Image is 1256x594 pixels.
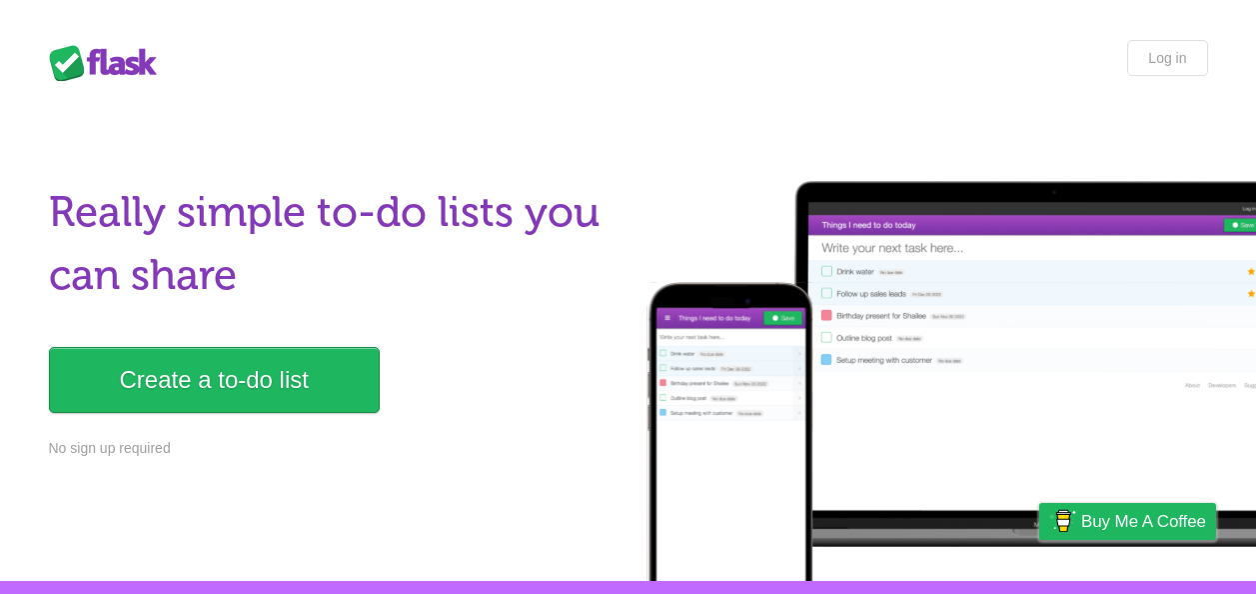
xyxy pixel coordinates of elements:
[49,181,617,307] h1: Really simple to-do lists you can share
[1049,504,1076,538] img: Buy me a coffee
[1081,504,1206,539] span: Buy me a coffee
[49,438,617,459] p: No sign up required
[49,45,169,81] div: Flask Lists
[49,347,380,413] a: Create a to-do list
[1039,503,1216,540] a: Buy me a coffee
[1127,40,1207,76] a: Log in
